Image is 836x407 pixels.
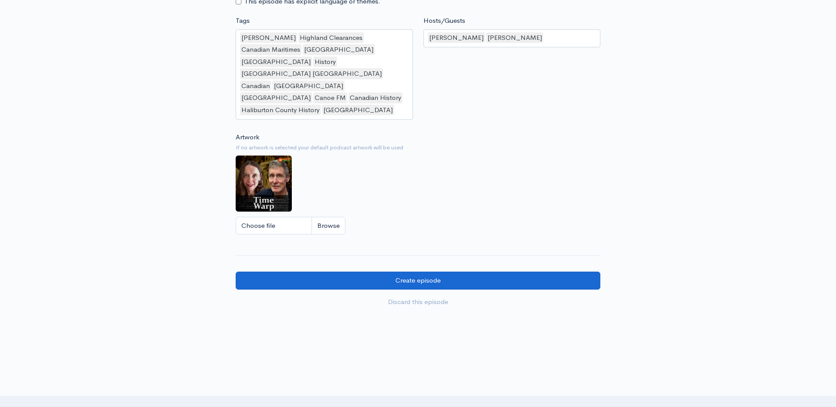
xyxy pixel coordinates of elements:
label: Artwork [236,132,259,142]
div: Canadian [240,81,271,92]
div: Canadian History [348,92,402,103]
label: Hosts/Guests [423,16,465,26]
div: Haliburton County History [240,105,321,116]
div: [PERSON_NAME] [428,32,485,43]
div: [GEOGRAPHIC_DATA] [322,105,394,116]
label: Tags [236,16,250,26]
div: [GEOGRAPHIC_DATA] [240,57,312,67]
div: [GEOGRAPHIC_DATA] [273,81,344,92]
div: Highland Clearances [298,32,364,43]
input: Create episode [236,272,600,290]
div: Canadian Maritimes [240,44,301,55]
div: [GEOGRAPHIC_DATA] [240,92,312,103]
div: [PERSON_NAME] [240,32,297,43]
div: [GEOGRAPHIC_DATA] [GEOGRAPHIC_DATA] [240,68,383,79]
div: [PERSON_NAME] [486,32,543,43]
a: Discard this episode [236,293,600,311]
div: History [313,57,337,67]
div: Canoe FM [313,92,347,103]
div: [GEOGRAPHIC_DATA] [303,44,375,55]
small: If no artwork is selected your default podcast artwork will be used [236,143,600,152]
